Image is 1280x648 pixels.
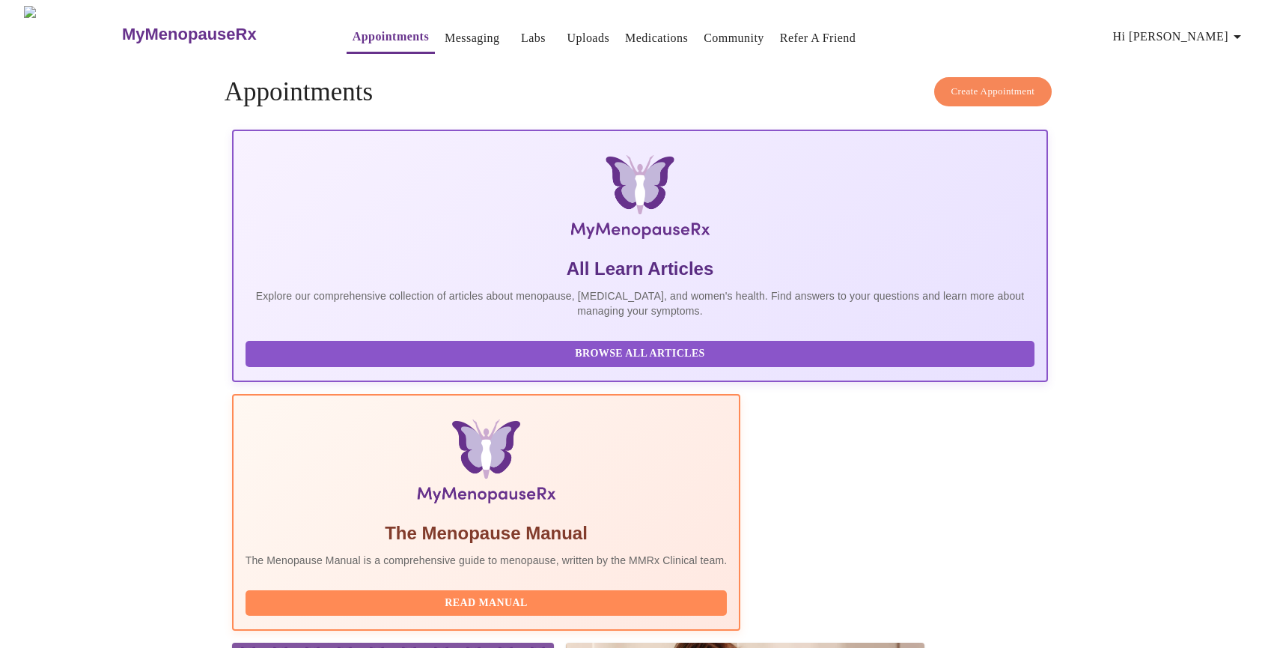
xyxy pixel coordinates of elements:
[625,28,688,49] a: Medications
[619,23,694,53] button: Medications
[347,22,435,54] button: Appointments
[368,155,912,245] img: MyMenopauseRx Logo
[246,346,1039,359] a: Browse All Articles
[439,23,505,53] button: Messaging
[260,345,1020,363] span: Browse All Articles
[322,420,650,509] img: Menopause Manual
[698,23,770,53] button: Community
[951,83,1035,100] span: Create Appointment
[246,341,1035,367] button: Browse All Articles
[353,26,429,47] a: Appointments
[246,553,728,568] p: The Menopause Manual is a comprehensive guide to menopause, written by the MMRx Clinical team.
[521,28,546,49] a: Labs
[122,25,257,44] h3: MyMenopauseRx
[246,590,728,617] button: Read Manual
[561,23,616,53] button: Uploads
[774,23,862,53] button: Refer a Friend
[246,596,731,608] a: Read Manual
[510,23,558,53] button: Labs
[934,77,1052,106] button: Create Appointment
[225,77,1056,107] h4: Appointments
[780,28,856,49] a: Refer a Friend
[246,521,728,545] h5: The Menopause Manual
[567,28,610,49] a: Uploads
[246,257,1035,281] h5: All Learn Articles
[1107,22,1252,52] button: Hi [PERSON_NAME]
[704,28,764,49] a: Community
[246,288,1035,318] p: Explore our comprehensive collection of articles about menopause, [MEDICAL_DATA], and women's hea...
[120,8,316,61] a: MyMenopauseRx
[445,28,499,49] a: Messaging
[260,594,713,613] span: Read Manual
[1113,26,1246,47] span: Hi [PERSON_NAME]
[24,6,120,62] img: MyMenopauseRx Logo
